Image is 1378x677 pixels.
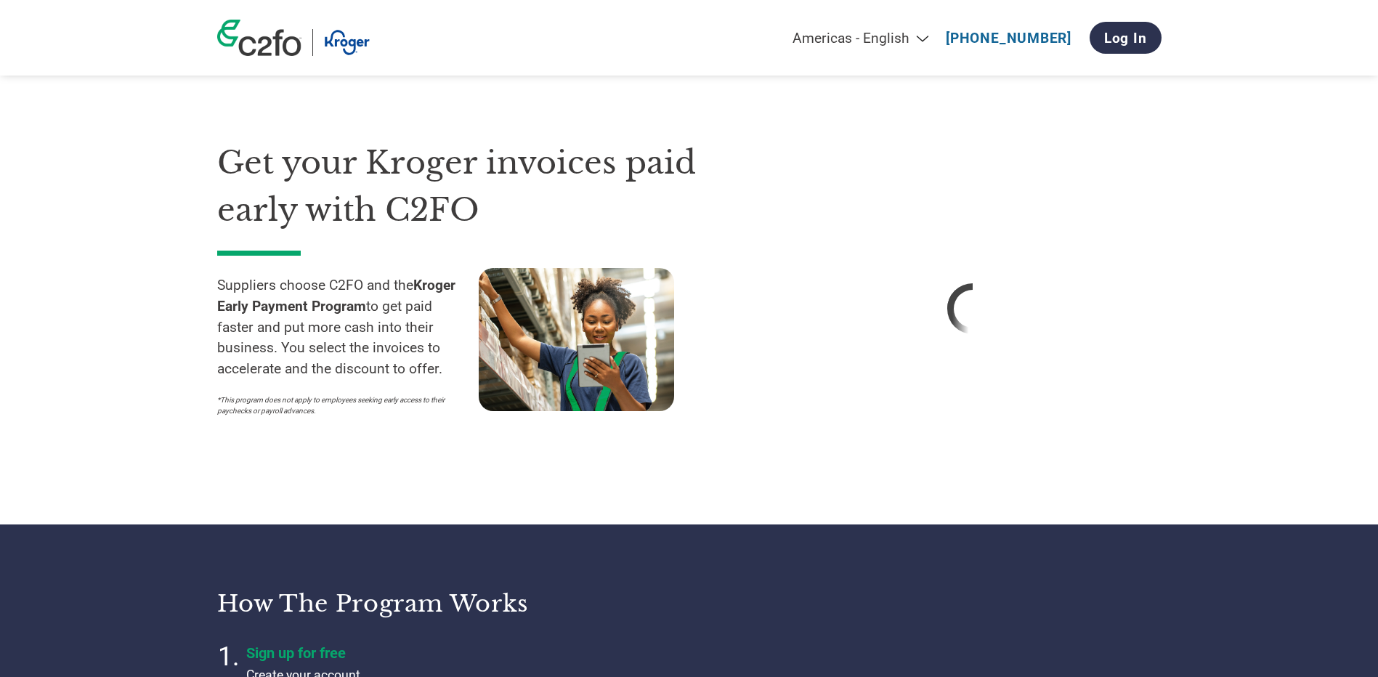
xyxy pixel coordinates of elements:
[324,29,370,56] img: Kroger
[217,275,479,380] p: Suppliers choose C2FO and the to get paid faster and put more cash into their business. You selec...
[946,30,1071,46] a: [PHONE_NUMBER]
[479,268,674,411] img: supply chain worker
[217,394,464,416] p: *This program does not apply to employees seeking early access to their paychecks or payroll adva...
[217,277,455,315] strong: Kroger Early Payment Program
[1090,22,1162,54] a: Log In
[217,139,740,233] h1: Get your Kroger invoices paid early with C2FO
[246,644,609,662] h4: Sign up for free
[217,589,671,618] h3: How the program works
[217,20,301,56] img: c2fo logo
